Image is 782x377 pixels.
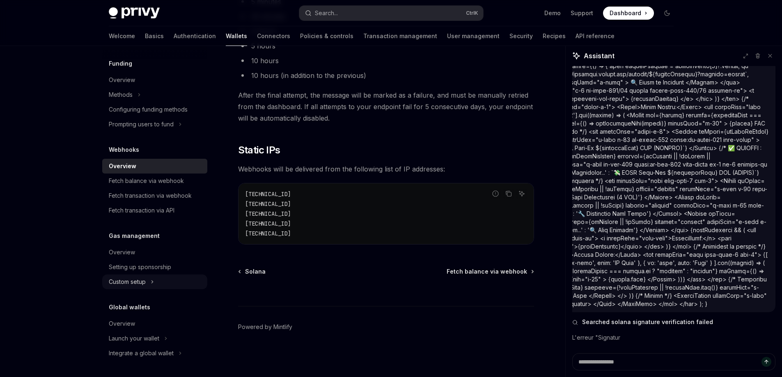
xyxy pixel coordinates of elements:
button: Open search [299,6,483,21]
a: Fetch balance via webhook [102,174,207,188]
a: Basics [145,26,164,46]
a: Transaction management [363,26,437,46]
span: [TECHNICAL_ID] [245,220,291,227]
div: Setting up sponsorship [109,262,171,272]
div: Launch your wallet [109,334,159,343]
span: Webhooks will be delivered from the following list of IP addresses: [238,163,534,175]
a: API reference [576,26,615,46]
li: 5 hours [238,40,534,52]
span: [TECHNICAL_ID] [245,210,291,217]
button: Copy the contents from the code block [503,188,514,199]
div: Methods [109,90,133,100]
div: Search... [315,8,338,18]
a: Connectors [257,26,290,46]
a: Dashboard [603,7,654,20]
div: Fetch transaction via API [109,206,174,215]
button: Toggle Custom setup section [102,274,207,289]
span: Solana [245,267,266,276]
div: Overview [109,161,136,171]
h5: Gas management [109,231,160,241]
a: Recipes [543,26,566,46]
a: Setting up sponsorship [102,260,207,274]
a: Support [571,9,593,17]
button: Toggle Launch your wallet section [102,331,207,346]
div: Overview [109,75,135,85]
span: [TECHNICAL_ID] [245,200,291,208]
span: Searched solana signature verification failed [582,318,713,326]
div: Prompting users to fund [109,119,174,129]
a: Overview [102,159,207,174]
span: Assistant [584,51,615,61]
a: Security [509,26,533,46]
a: Demo [544,9,561,17]
span: [TECHNICAL_ID] [245,190,291,198]
span: Static IPs [238,144,280,157]
button: Ask AI [516,188,527,199]
h5: Funding [109,59,132,69]
h5: Webhooks [109,145,139,155]
button: Toggle dark mode [660,7,674,20]
a: Fetch balance via webhook [447,267,533,276]
a: Welcome [109,26,135,46]
button: Searched solana signature verification failed [572,318,775,326]
button: Report incorrect code [490,188,501,199]
textarea: Ask a question... [572,353,775,370]
span: Ctrl K [466,10,478,16]
a: Authentication [174,26,216,46]
a: Fetch transaction via API [102,203,207,218]
a: Configuring funding methods [102,102,207,117]
a: Overview [102,316,207,331]
li: 10 hours (in addition to the previous) [238,70,534,81]
div: Overview [109,319,135,329]
a: Wallets [226,26,247,46]
div: Fetch balance via webhook [109,176,184,186]
p: L'erreur "Signatur [572,333,775,343]
div: Integrate a global wallet [109,348,174,358]
span: Dashboard [610,9,641,17]
h5: Global wallets [109,302,150,312]
div: Overview [109,247,135,257]
div: Fetch transaction via webhook [109,191,192,201]
a: Overview [102,73,207,87]
button: Toggle Prompting users to fund section [102,117,207,132]
span: After the final attempt, the message will be marked as a failure, and must be manually retried fr... [238,89,534,124]
a: Solana [239,267,266,276]
a: Policies & controls [300,26,353,46]
button: Toggle Integrate a global wallet section [102,346,207,361]
a: Overview [102,245,207,260]
li: 10 hours [238,55,534,66]
span: [TECHNICAL_ID] [245,230,291,237]
div: Configuring funding methods [109,105,188,114]
button: Toggle Methods section [102,87,207,102]
a: Powered by Mintlify [238,323,292,331]
a: User management [447,26,500,46]
div: Custom setup [109,277,146,287]
a: Fetch transaction via webhook [102,188,207,203]
span: Fetch balance via webhook [447,267,527,276]
button: Send message [761,357,771,367]
img: dark logo [109,7,160,19]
